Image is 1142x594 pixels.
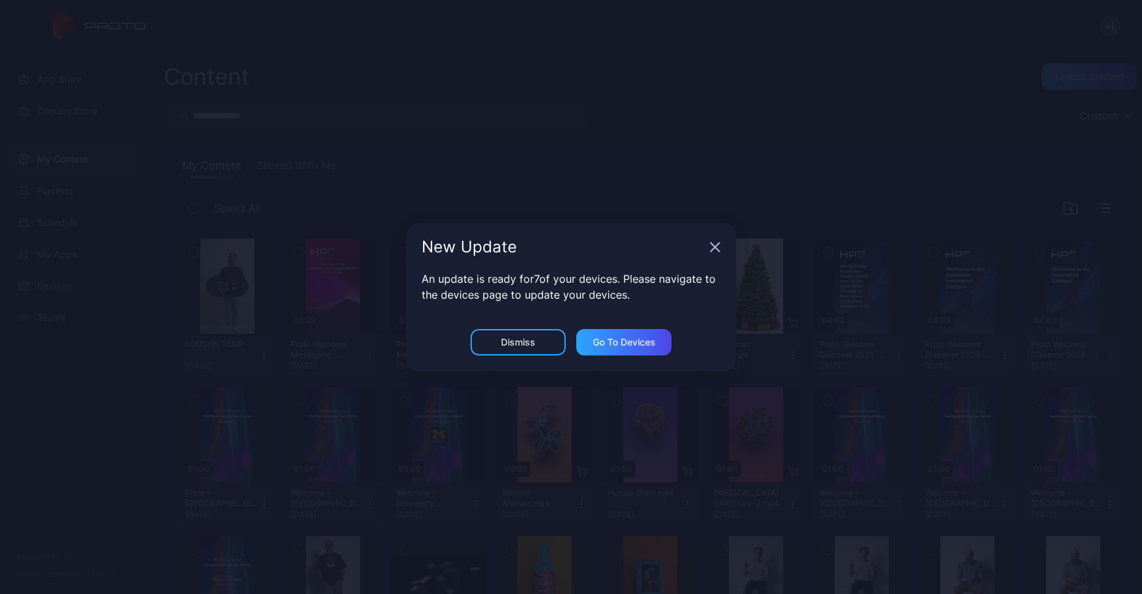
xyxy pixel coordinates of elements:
[422,271,720,303] p: An update is ready for 7 of your devices. Please navigate to the devices page to update your devi...
[471,329,566,355] button: Dismiss
[576,329,671,355] button: Go to devices
[593,337,656,348] div: Go to devices
[501,337,535,348] div: Dismiss
[422,239,704,255] div: New Update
